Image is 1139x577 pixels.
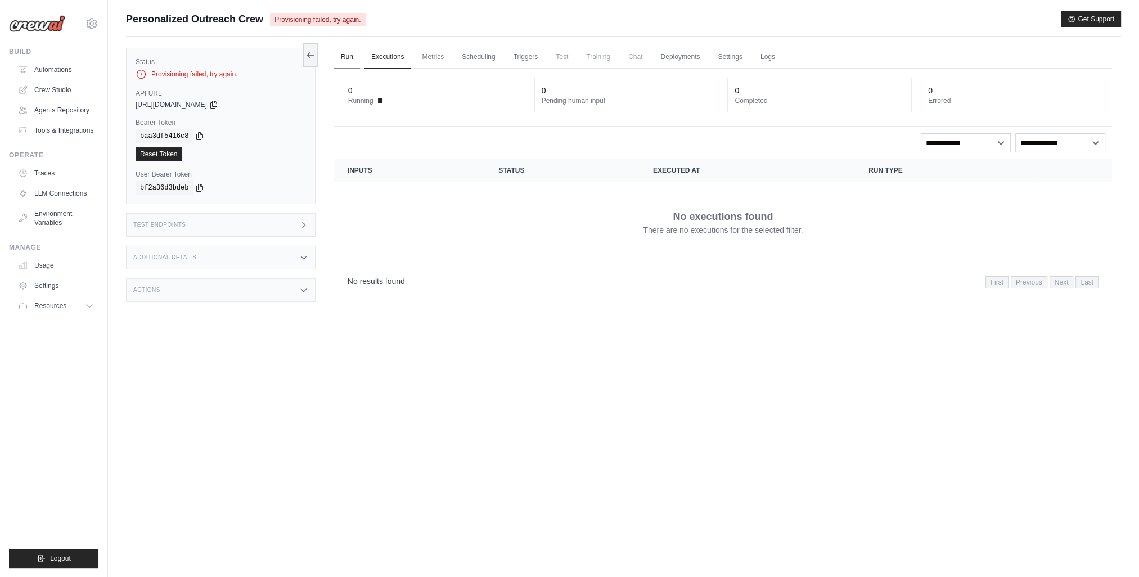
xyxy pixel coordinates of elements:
[133,287,160,294] h3: Actions
[13,61,98,79] a: Automations
[13,297,98,315] button: Resources
[622,46,649,68] span: Chat is not available until the deployment is complete
[126,11,263,27] span: Personalized Outreach Crew
[1011,276,1047,288] span: Previous
[643,224,803,236] p: There are no executions for the selected filter.
[416,46,451,69] a: Metrics
[13,164,98,182] a: Traces
[348,96,373,105] span: Running
[985,276,1099,288] nav: Pagination
[334,267,1112,296] nav: Pagination
[985,276,1009,288] span: First
[13,121,98,139] a: Tools & Integrations
[579,46,617,68] span: Training is not available until the deployment is complete
[133,222,186,228] h3: Test Endpoints
[549,46,575,68] span: Test
[136,100,207,109] span: [URL][DOMAIN_NAME]
[136,118,306,127] label: Bearer Token
[735,85,739,96] div: 0
[855,159,1033,182] th: Run Type
[654,46,706,69] a: Deployments
[455,46,502,69] a: Scheduling
[542,96,712,105] dt: Pending human input
[50,554,71,563] span: Logout
[133,254,196,261] h3: Additional Details
[13,205,98,232] a: Environment Variables
[136,89,306,98] label: API URL
[9,47,98,56] div: Build
[136,147,182,161] a: Reset Token
[1050,276,1074,288] span: Next
[136,181,193,195] code: bf2a36d3bdeb
[136,129,193,143] code: baa3df5416c8
[507,46,545,69] a: Triggers
[334,159,485,182] th: Inputs
[334,159,1112,296] section: Crew executions table
[348,276,405,287] p: No results found
[364,46,411,69] a: Executions
[485,159,640,182] th: Status
[1061,11,1121,27] button: Get Support
[13,277,98,295] a: Settings
[9,15,65,32] img: Logo
[13,184,98,202] a: LLM Connections
[136,57,306,66] label: Status
[13,81,98,99] a: Crew Studio
[735,96,904,105] dt: Completed
[270,13,365,26] span: Provisioning failed, try again.
[34,301,66,310] span: Resources
[334,46,360,69] a: Run
[9,151,98,160] div: Operate
[136,170,306,179] label: User Bearer Token
[348,85,353,96] div: 0
[754,46,782,69] a: Logs
[9,549,98,568] button: Logout
[1075,276,1099,288] span: Last
[711,46,749,69] a: Settings
[9,243,98,252] div: Manage
[136,69,306,80] div: Provisioning failed, try again.
[928,85,933,96] div: 0
[13,256,98,274] a: Usage
[542,85,546,96] div: 0
[13,101,98,119] a: Agents Repository
[673,209,773,224] p: No executions found
[928,96,1098,105] dt: Errored
[640,159,855,182] th: Executed at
